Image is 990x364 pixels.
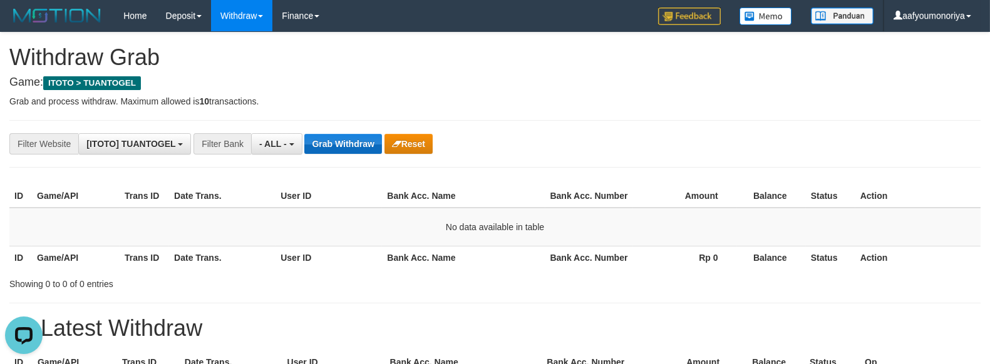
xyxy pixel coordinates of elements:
h1: 15 Latest Withdraw [9,316,981,341]
img: Button%20Memo.svg [740,8,792,25]
th: Status [806,246,855,269]
h4: Game: [9,76,981,89]
th: Date Trans. [169,246,276,269]
th: Bank Acc. Number [545,185,633,208]
th: Game/API [32,185,120,208]
th: Balance [737,246,806,269]
th: Action [855,246,981,269]
button: - ALL - [251,133,302,154]
span: - ALL - [259,139,287,149]
th: Bank Acc. Number [545,246,633,269]
th: ID [9,185,32,208]
img: Feedback.jpg [658,8,721,25]
td: No data available in table [9,208,981,246]
th: Action [855,185,981,208]
th: Amount [633,185,737,208]
button: Open LiveChat chat widget [5,5,43,43]
button: [ITOTO] TUANTOGEL [78,133,191,154]
th: Bank Acc. Name [382,246,545,269]
th: User ID [276,185,382,208]
button: Grab Withdraw [304,134,381,154]
th: ID [9,246,32,269]
div: Showing 0 to 0 of 0 entries [9,273,403,290]
img: panduan.png [811,8,874,24]
div: Filter Bank [193,133,251,154]
p: Grab and process withdraw. Maximum allowed is transactions. [9,95,981,108]
th: Rp 0 [633,246,737,269]
th: Game/API [32,246,120,269]
th: Trans ID [120,185,169,208]
th: Bank Acc. Name [382,185,545,208]
th: Balance [737,185,806,208]
strong: 10 [199,96,209,106]
th: Date Trans. [169,185,276,208]
span: ITOTO > TUANTOGEL [43,76,141,90]
span: [ITOTO] TUANTOGEL [86,139,175,149]
div: Filter Website [9,133,78,154]
h1: Withdraw Grab [9,45,981,70]
th: Trans ID [120,246,169,269]
img: MOTION_logo.png [9,6,105,25]
button: Reset [384,134,433,154]
th: User ID [276,246,382,269]
th: Status [806,185,855,208]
